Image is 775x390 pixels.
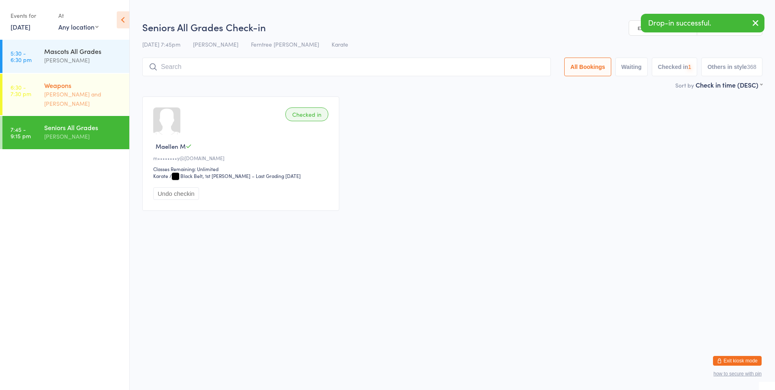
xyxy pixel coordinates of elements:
div: At [58,9,98,22]
label: Sort by [675,81,694,89]
button: Undo checkin [153,187,199,200]
span: Maellen M [156,142,186,150]
div: Drop-in successful. [641,14,764,32]
a: [DATE] [11,22,30,31]
button: how to secure with pin [713,371,762,377]
div: Events for [11,9,50,22]
a: 6:30 -7:30 pmWeapons[PERSON_NAME] and [PERSON_NAME] [2,74,129,115]
div: [PERSON_NAME] [44,132,122,141]
h2: Seniors All Grades Check-in [142,20,762,34]
time: 5:30 - 6:30 pm [11,50,32,63]
button: All Bookings [564,58,611,76]
div: Check in time (DESC) [696,80,762,89]
button: Others in style368 [701,58,762,76]
button: Checked in1 [652,58,698,76]
time: 6:30 - 7:30 pm [11,84,31,97]
a: 5:30 -6:30 pmMascots All Grades[PERSON_NAME] [2,40,129,73]
time: 7:45 - 9:15 pm [11,126,31,139]
button: Waiting [615,58,648,76]
div: Classes Remaining: Unlimited [153,165,331,172]
div: m••••••••y@[DOMAIN_NAME] [153,154,331,161]
div: [PERSON_NAME] [44,56,122,65]
div: 1 [688,64,692,70]
div: [PERSON_NAME] and [PERSON_NAME] [44,90,122,108]
span: Karate [332,40,348,48]
span: Ferntree [PERSON_NAME] [251,40,319,48]
div: Weapons [44,81,122,90]
span: [PERSON_NAME] [193,40,238,48]
a: 7:45 -9:15 pmSeniors All Grades[PERSON_NAME] [2,116,129,149]
div: 368 [747,64,756,70]
button: Exit kiosk mode [713,356,762,366]
span: [DATE] 7:45pm [142,40,180,48]
div: Mascots All Grades [44,47,122,56]
div: Any location [58,22,98,31]
input: Search [142,58,551,76]
div: Checked in [285,107,328,121]
span: / Black Belt, 1st [PERSON_NAME] – Last Grading [DATE] [169,172,301,179]
div: Seniors All Grades [44,123,122,132]
div: Karate [153,172,168,179]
